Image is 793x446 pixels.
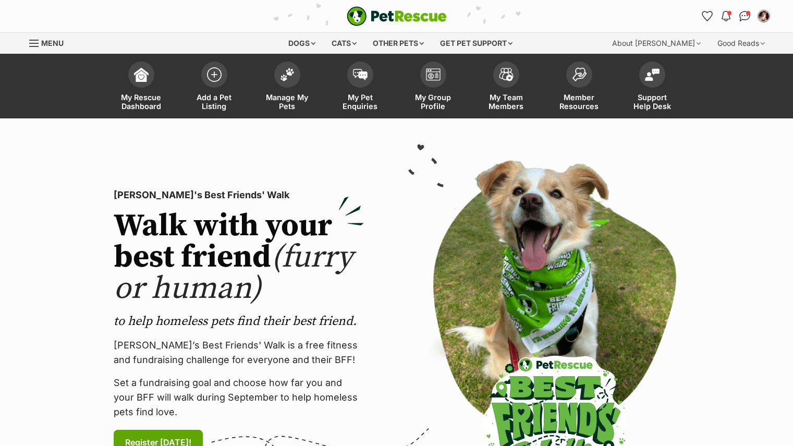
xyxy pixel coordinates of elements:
[280,68,295,81] img: manage-my-pets-icon-02211641906a0b7f246fdf0571729dbe1e7629f14944591b6c1af311fb30b64b.svg
[114,211,364,305] h2: Walk with your best friend
[178,56,251,118] a: Add a Pet Listing
[29,33,71,52] a: Menu
[191,93,238,111] span: Add a Pet Listing
[281,33,323,54] div: Dogs
[556,93,603,111] span: Member Resources
[605,33,708,54] div: About [PERSON_NAME]
[324,56,397,118] a: My Pet Enquiries
[114,238,353,308] span: (furry or human)
[324,33,364,54] div: Cats
[264,93,311,111] span: Manage My Pets
[710,33,772,54] div: Good Reads
[645,68,660,81] img: help-desk-icon-fdf02630f3aa405de69fd3d07c3f3aa587a6932b1a1747fa1d2bba05be0121f9.svg
[353,69,368,80] img: pet-enquiries-icon-7e3ad2cf08bfb03b45e93fb7055b45f3efa6380592205ae92323e6603595dc1f.svg
[114,376,364,419] p: Set a fundraising goal and choose how far you and your BFF will walk during September to help hom...
[629,93,676,111] span: Support Help Desk
[470,56,543,118] a: My Team Members
[105,56,178,118] a: My Rescue Dashboard
[347,6,447,26] a: PetRescue
[572,67,587,81] img: member-resources-icon-8e73f808a243e03378d46382f2149f9095a855e16c252ad45f914b54edf8863c.svg
[337,93,384,111] span: My Pet Enquiries
[410,93,457,111] span: My Group Profile
[759,11,769,21] img: Ange Black profile pic
[251,56,324,118] a: Manage My Pets
[483,93,530,111] span: My Team Members
[134,67,149,82] img: dashboard-icon-eb2f2d2d3e046f16d808141f083e7271f6b2e854fb5c12c21221c1fb7104beca.svg
[114,188,364,202] p: [PERSON_NAME]'s Best Friends' Walk
[722,11,730,21] img: notifications-46538b983faf8c2785f20acdc204bb7945ddae34d4c08c2a6579f10ce5e182be.svg
[737,8,753,25] a: Conversations
[755,8,772,25] button: My account
[347,6,447,26] img: logo-e224e6f780fb5917bec1dbf3a21bbac754714ae5b6737aabdf751b685950b380.svg
[543,56,616,118] a: Member Resources
[114,338,364,367] p: [PERSON_NAME]’s Best Friends' Walk is a free fitness and fundraising challenge for everyone and t...
[397,56,470,118] a: My Group Profile
[699,8,716,25] a: Favourites
[114,313,364,330] p: to help homeless pets find their best friend.
[118,93,165,111] span: My Rescue Dashboard
[616,56,689,118] a: Support Help Desk
[433,33,520,54] div: Get pet support
[365,33,431,54] div: Other pets
[426,68,441,81] img: group-profile-icon-3fa3cf56718a62981997c0bc7e787c4b2cf8bcc04b72c1350f741eb67cf2f40e.svg
[499,68,514,81] img: team-members-icon-5396bd8760b3fe7c0b43da4ab00e1e3bb1a5d9ba89233759b79545d2d3fc5d0d.svg
[207,67,222,82] img: add-pet-listing-icon-0afa8454b4691262ce3f59096e99ab1cd57d4a30225e0717b998d2c9b9846f56.svg
[739,11,750,21] img: chat-41dd97257d64d25036548639549fe6c8038ab92f7586957e7f3b1b290dea8141.svg
[718,8,735,25] button: Notifications
[41,39,64,47] span: Menu
[699,8,772,25] ul: Account quick links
